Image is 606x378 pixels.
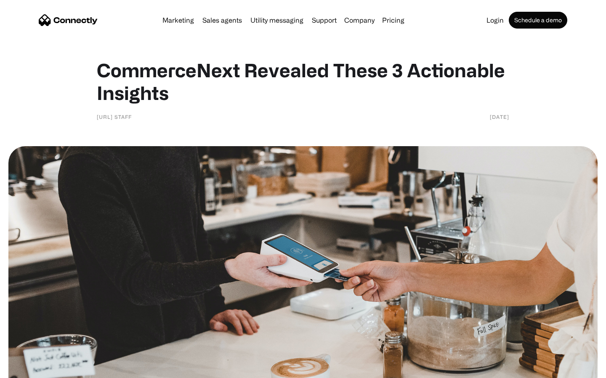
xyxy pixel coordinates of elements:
[247,17,307,24] a: Utility messaging
[159,17,197,24] a: Marketing
[8,363,50,375] aside: Language selected: English
[509,12,567,29] a: Schedule a demo
[490,113,509,121] div: [DATE]
[483,17,507,24] a: Login
[17,363,50,375] ul: Language list
[379,17,408,24] a: Pricing
[308,17,340,24] a: Support
[344,14,375,26] div: Company
[97,59,509,104] h1: CommerceNext Revealed These 3 Actionable Insights
[199,17,245,24] a: Sales agents
[97,113,132,121] div: [URL] Staff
